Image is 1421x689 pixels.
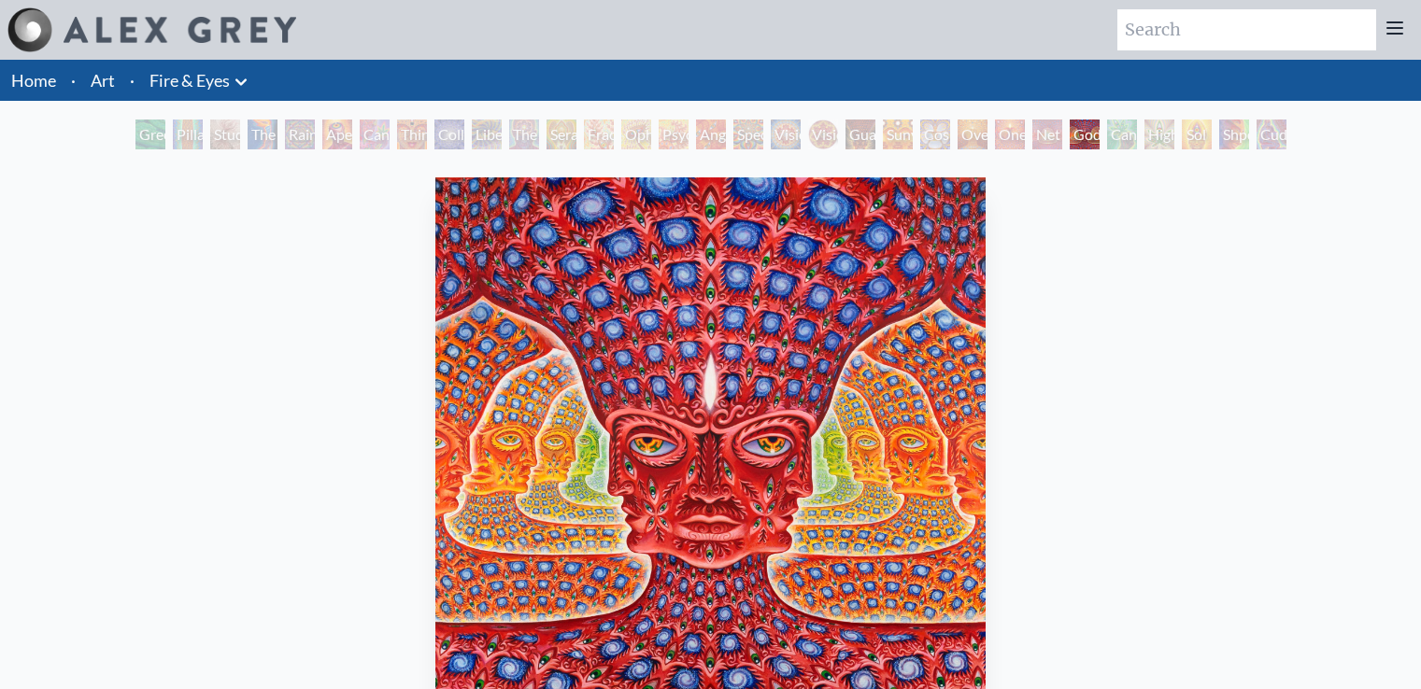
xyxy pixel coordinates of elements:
div: Godself [1070,120,1100,149]
div: Spectral Lotus [733,120,763,149]
div: One [995,120,1025,149]
div: Oversoul [958,120,988,149]
a: Fire & Eyes [149,67,230,93]
div: Shpongled [1219,120,1249,149]
div: Green Hand [135,120,165,149]
div: Liberation Through Seeing [472,120,502,149]
div: Seraphic Transport Docking on the Third Eye [547,120,576,149]
li: · [122,60,142,101]
div: Guardian of Infinite Vision [845,120,875,149]
a: Art [91,67,115,93]
div: Third Eye Tears of Joy [397,120,427,149]
div: Ophanic Eyelash [621,120,651,149]
div: Cosmic Elf [920,120,950,149]
li: · [64,60,83,101]
div: Rainbow Eye Ripple [285,120,315,149]
div: Collective Vision [434,120,464,149]
div: The Torch [248,120,277,149]
div: Cannabis Sutra [360,120,390,149]
div: Cannafist [1107,120,1137,149]
div: Aperture [322,120,352,149]
div: Study for the Great Turn [210,120,240,149]
div: The Seer [509,120,539,149]
div: Vision Crystal [771,120,801,149]
div: Vision [PERSON_NAME] [808,120,838,149]
div: Angel Skin [696,120,726,149]
div: Pillar of Awareness [173,120,203,149]
a: Home [11,70,56,91]
div: Fractal Eyes [584,120,614,149]
div: Sol Invictus [1182,120,1212,149]
div: Cuddle [1257,120,1286,149]
div: Psychomicrograph of a Fractal Paisley Cherub Feather Tip [659,120,689,149]
div: Sunyata [883,120,913,149]
div: Net of Being [1032,120,1062,149]
input: Search [1117,9,1376,50]
div: Higher Vision [1144,120,1174,149]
